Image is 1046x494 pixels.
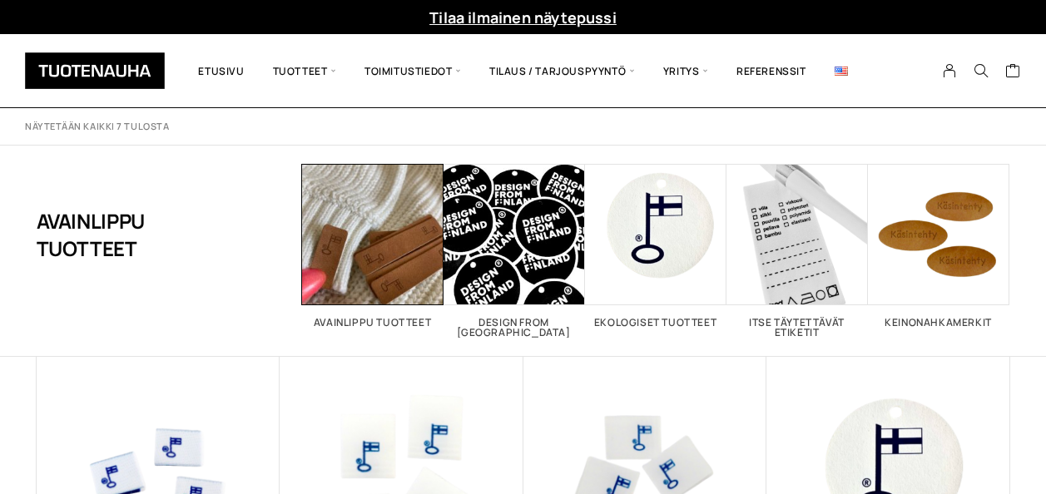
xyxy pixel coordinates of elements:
a: Referenssit [722,47,820,95]
a: Visit product category Keinonahkamerkit [868,164,1009,328]
span: Yritys [649,47,722,95]
img: English [835,67,848,76]
span: Tuotteet [259,47,350,95]
a: Visit product category Ekologiset tuotteet [585,164,726,328]
a: Visit product category Avainlippu tuotteet [302,164,444,328]
h2: Design From [GEOGRAPHIC_DATA] [444,318,585,338]
h2: Ekologiset tuotteet [585,318,726,328]
a: Tilaa ilmainen näytepussi [429,7,617,27]
h2: Itse täytettävät etiketit [726,318,868,338]
a: Etusivu [184,47,258,95]
img: Tuotenauha Oy [25,52,165,89]
a: Cart [1005,62,1021,82]
span: Toimitustiedot [350,47,475,95]
p: Näytetään kaikki 7 tulosta [25,121,169,133]
a: Visit product category Itse täytettävät etiketit [726,164,868,338]
a: Visit product category Design From Finland [444,164,585,338]
button: Search [965,63,997,78]
a: My Account [934,63,966,78]
span: Tilaus / Tarjouspyyntö [475,47,649,95]
h2: Keinonahkamerkit [868,318,1009,328]
h2: Avainlippu tuotteet [302,318,444,328]
h1: Avainlippu tuotteet [37,164,219,305]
